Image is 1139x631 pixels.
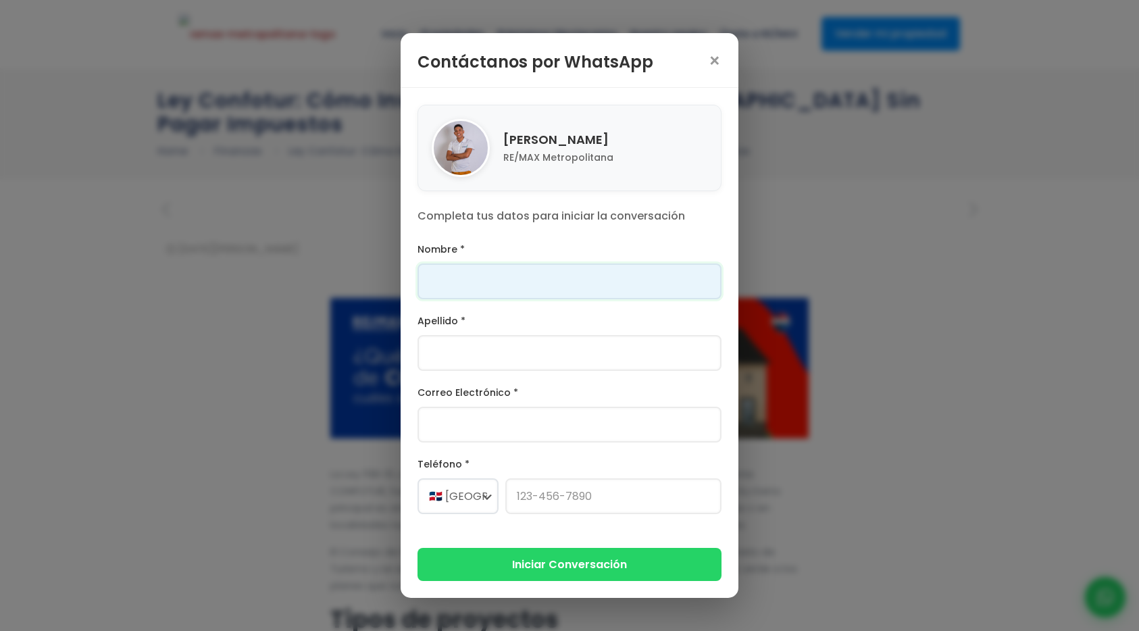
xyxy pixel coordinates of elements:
h3: Contáctanos por WhatsApp [417,50,653,74]
img: Franklin Marte [434,121,488,175]
button: Iniciar Conversación [417,548,722,581]
input: 123-456-7890 [505,478,722,514]
label: Teléfono * [417,456,722,473]
label: Correo Electrónico * [417,384,722,401]
h4: [PERSON_NAME] [503,131,707,148]
span: × [708,52,722,71]
p: Completa tus datos para iniciar la conversación [417,208,722,224]
label: Nombre * [417,241,722,258]
label: Apellido * [417,313,722,330]
p: RE/MAX Metropolitana [503,151,707,165]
